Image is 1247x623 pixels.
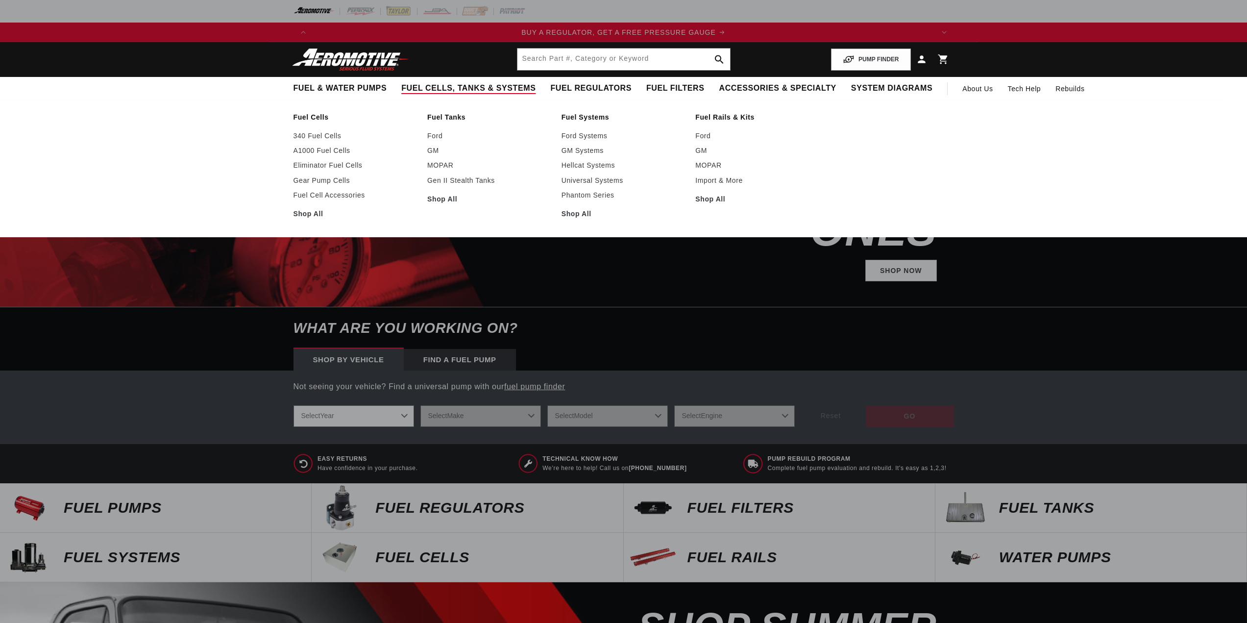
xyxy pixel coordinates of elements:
a: Ford Systems [562,131,686,140]
a: About Us [955,77,1000,100]
h6: What are you working on? [269,307,978,349]
span: BUY A REGULATOR, GET A FREE PRESSURE GAUGE [521,28,716,36]
p: Have confidence in your purchase. [318,464,418,473]
p: FUEL FILTERS [687,500,925,515]
summary: System Diagrams [844,77,940,100]
a: Eliminator Fuel Cells [293,161,418,170]
p: Water Pumps [999,550,1237,565]
span: Tech Help [1008,83,1041,94]
button: PUMP FINDER [831,49,910,71]
p: Fuel Pumps [64,500,301,515]
a: Fuel Systems [562,113,686,122]
p: We’re here to help! Call us on [542,464,686,473]
a: Fuel Tanks [427,113,552,122]
a: Hellcat Systems [562,161,686,170]
a: Universal Systems [562,176,686,185]
a: GM [427,146,552,155]
div: Shop by vehicle [293,349,404,371]
select: Year [293,405,414,427]
a: Shop All [293,209,418,218]
a: Fuel Tanks Fuel Tanks [935,483,1247,533]
span: System Diagrams [851,83,932,94]
p: FUEL Cells [375,550,613,565]
a: Water Pumps Water Pumps [935,533,1247,582]
slideshow-component: Translation missing: en.sections.announcements.announcement_bar [269,23,978,42]
button: Translation missing: en.sections.announcements.next_announcement [934,23,954,42]
button: Translation missing: en.sections.announcements.previous_announcement [293,23,313,42]
img: Fuel Tanks [940,483,989,532]
a: Phantom Series [562,191,686,199]
a: A1000 Fuel Cells [293,146,418,155]
a: GM Systems [562,146,686,155]
a: Ford [427,131,552,140]
p: FUEL REGULATORS [375,500,613,515]
a: Fuel Cells [293,113,418,122]
img: FUEL FILTERS [629,483,678,532]
a: FUEL Cells FUEL Cells [312,533,623,582]
a: Gear Pump Cells [293,176,418,185]
a: BUY A REGULATOR, GET A FREE PRESSURE GAUGE [313,27,934,38]
img: FUEL REGULATORS [317,483,366,532]
a: FUEL Rails FUEL Rails [624,533,935,582]
summary: Fuel Cells, Tanks & Systems [394,77,543,100]
div: 1 of 4 [313,27,934,38]
a: MOPAR [427,161,552,170]
summary: Fuel & Water Pumps [286,77,394,100]
p: Not seeing your vehicle? Find a universal pump with our [293,380,954,393]
a: FUEL REGULATORS FUEL REGULATORS [312,483,623,533]
a: FUEL FILTERS FUEL FILTERS [624,483,935,533]
a: Import & More [695,176,820,185]
img: FUEL Cells [317,533,366,582]
div: Announcement [313,27,934,38]
span: Easy Returns [318,455,418,463]
a: Ford [695,131,820,140]
span: Rebuilds [1055,83,1084,94]
p: Fuel Systems [64,550,301,565]
img: Fuel Systems [5,533,54,582]
p: FUEL Rails [687,550,925,565]
span: Fuel Cells, Tanks & Systems [401,83,536,94]
img: FUEL Rails [629,533,678,582]
span: Fuel Regulators [550,83,631,94]
a: Shop All [562,209,686,218]
select: Model [547,405,668,427]
a: Fuel Cell Accessories [293,191,418,199]
p: Fuel Tanks [999,500,1237,515]
a: MOPAR [695,161,820,170]
input: Search by Part Number, Category or Keyword [517,49,730,70]
img: Water Pumps [940,533,989,582]
a: Gen II Stealth Tanks [427,176,552,185]
img: Aeromotive [290,48,412,71]
a: Shop All [695,195,820,203]
select: Make [420,405,541,427]
img: Fuel Pumps [5,483,54,532]
select: Engine [674,405,795,427]
p: Complete fuel pump evaluation and rebuild. It's easy as 1,2,3! [768,464,947,473]
span: Technical Know How [542,455,686,463]
a: 340 Fuel Cells [293,131,418,140]
button: search button [709,49,730,70]
span: About Us [962,85,993,93]
a: Fuel Rails & Kits [695,113,820,122]
a: Shop All [427,195,552,203]
a: [PHONE_NUMBER] [629,465,686,472]
a: Shop Now [865,260,937,282]
span: Fuel & Water Pumps [293,83,387,94]
summary: Fuel Regulators [543,77,638,100]
summary: Rebuilds [1048,77,1092,100]
summary: Tech Help [1001,77,1049,100]
summary: Fuel Filters [639,77,712,100]
span: Fuel Filters [646,83,705,94]
div: Find a Fuel Pump [404,349,516,371]
summary: Accessories & Specialty [712,77,844,100]
span: Accessories & Specialty [719,83,836,94]
span: Pump Rebuild program [768,455,947,463]
a: GM [695,146,820,155]
a: fuel pump finder [504,382,565,391]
